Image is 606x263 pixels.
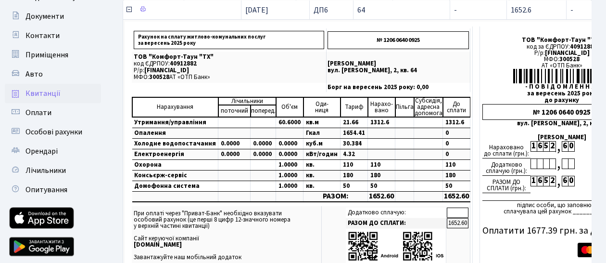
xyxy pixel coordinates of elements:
td: Утримання/управління [132,117,218,128]
td: 0.0000 [251,139,276,149]
td: 0 [443,149,470,160]
td: куб.м [303,139,341,149]
td: 110 [443,160,470,171]
td: Об'єм [276,97,303,117]
a: Контакти [5,26,101,45]
span: Лічильники [25,165,66,176]
td: кВт/годин [303,149,341,160]
p: МФО: АТ «ОТП Банк» [134,74,324,80]
td: 21.66 [341,117,368,128]
div: 6 [537,176,543,186]
div: 2 [549,141,555,152]
td: 1.0000 [276,181,303,192]
td: кв. [303,160,341,171]
p: ТОВ "Комфорт-Таун "ТХ" [134,54,324,60]
a: Лічильники [5,161,101,180]
td: 30.384 [341,139,368,149]
td: 1.0000 [276,171,303,181]
p: № 1206 0640 0925 [328,31,469,49]
span: 40912882 [570,42,597,51]
div: 6 [537,141,543,152]
img: apps-qrcodes.png [348,231,444,262]
a: Орендарі [5,142,101,161]
a: Особові рахунки [5,122,101,142]
span: [FINANCIAL_ID] [144,66,189,75]
td: Охорона [132,160,218,171]
td: кв. [303,181,341,192]
div: , [555,176,562,187]
span: - [454,5,457,15]
td: 1312.6 [443,117,470,128]
td: 1654.41 [341,128,368,139]
span: Особові рахунки [25,127,82,137]
td: Гкал [303,128,341,139]
a: Квитанції [5,84,101,103]
b: [DOMAIN_NAME] [134,240,182,249]
div: 5 [543,176,549,186]
td: 180 [443,171,470,181]
td: Тариф [341,97,368,117]
td: 4.32 [341,149,368,160]
div: Нараховано до сплати (грн.): [482,141,530,158]
p: код ЄДРПОУ: [134,61,324,67]
p: [PERSON_NAME] [328,61,469,67]
td: Пільга [395,97,414,117]
td: 110 [368,160,395,171]
td: 180 [341,171,368,181]
div: , [555,158,562,170]
span: Опитування [25,184,67,195]
span: 64 [357,6,446,14]
td: Додатково сплачую: [346,208,446,218]
td: 0.0000 [218,149,251,160]
td: 0.0000 [251,149,276,160]
td: 0.0000 [276,149,303,160]
span: Орендарі [25,146,58,157]
div: 0 [568,141,574,152]
td: РАЗОМ: [303,192,368,202]
p: вул. [PERSON_NAME], 2, кв. 64 [328,67,469,74]
td: 0 [443,128,470,139]
div: 0 [568,176,574,186]
td: поточний [218,105,251,117]
p: Борг на вересень 2025 року: 0,00 [328,84,469,91]
p: Р/р: [134,67,324,74]
div: РАЗОМ ДО СПЛАТИ (грн.): [482,176,530,193]
td: Лічильники [218,97,276,105]
div: 5 [543,141,549,152]
span: Квитанції [25,88,61,99]
div: Додатково сплачую (грн.): [482,158,530,176]
span: Приміщення [25,50,68,60]
span: 300528 [149,73,169,81]
td: кв. [303,171,341,181]
a: Оплати [5,103,101,122]
span: [DATE] [245,5,268,15]
td: 180 [368,171,395,181]
td: Оди- ниця [303,97,341,117]
a: Авто [5,65,101,84]
div: 6 [562,141,568,152]
span: ДП6 [314,6,349,14]
span: Оплати [25,107,51,118]
span: [FINANCIAL_ID] [545,49,590,57]
a: Опитування [5,180,101,199]
td: До cплати [443,97,470,117]
div: 6 [562,176,568,186]
td: Електроенергія [132,149,218,160]
td: 1.0000 [276,160,303,171]
td: РАЗОМ ДО СПЛАТИ: [346,218,446,228]
td: Опалення [132,128,218,139]
td: 1652.60 [447,218,468,228]
span: Авто [25,69,43,79]
td: Субсидія, адресна допомога [414,97,443,117]
td: 0.0000 [276,139,303,149]
td: Холодне водопостачання [132,139,218,149]
span: Контакти [25,30,60,41]
span: 1652.6 [511,5,531,15]
td: 50 [443,181,470,192]
span: 40912882 [170,59,197,68]
td: Домофонна система [132,181,218,192]
div: , [555,141,562,152]
td: 60.6000 [276,117,303,128]
a: Приміщення [5,45,101,65]
td: кв.м [303,117,341,128]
